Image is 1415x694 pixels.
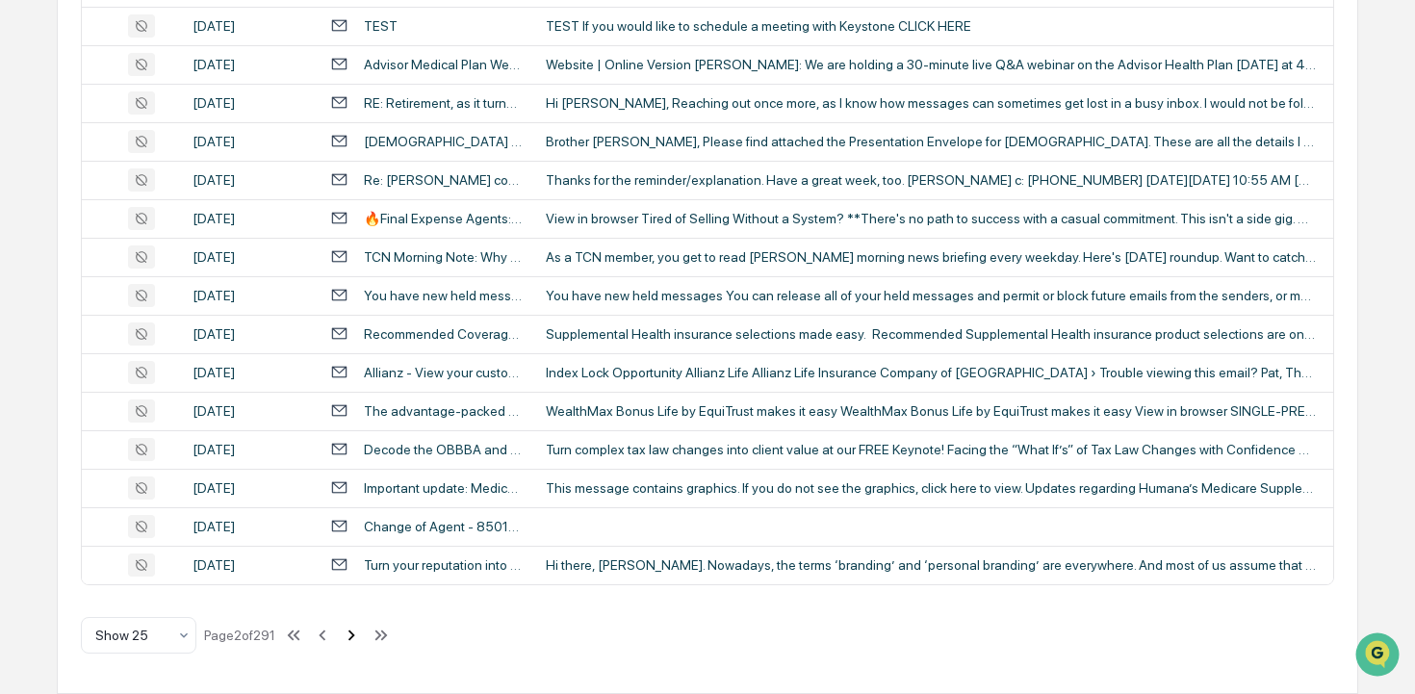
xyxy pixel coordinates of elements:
div: [DATE] [193,95,307,111]
div: Decode the OBBBA and earn CFP® CE credit [364,442,523,457]
button: Start new chat [327,153,350,176]
div: Thanks for the reminder/explanation. Have a great week, too. [PERSON_NAME] c: [PHONE_NUMBER] [DAT... [546,172,1316,188]
div: TCN Morning Note: Why Isn’t the Media Covering this Murder? [364,249,523,265]
div: Important update: Medicare Supplement product availability in select states [364,480,523,496]
div: [DATE] [193,557,307,573]
div: 🗄️ [140,244,155,260]
div: Page 2 of 291 [204,628,275,643]
a: 🖐️Preclearance [12,235,132,270]
div: [DEMOGRAPHIC_DATA] Presentation [364,134,523,149]
div: This message contains graphics. If you do not see the graphics, click here to view. Updates regar... [546,480,1316,496]
div: As a TCN member, you get to read [PERSON_NAME] morning news briefing every weekday. Here's [DATE]... [546,249,1316,265]
div: Recommended Coverage Options coming soon! [364,326,523,342]
span: Attestations [159,243,239,262]
div: You have new held messages [364,288,523,303]
p: How can we help? [19,40,350,71]
div: TEST [364,18,398,34]
div: Index Lock Opportunity Allianz Life Allianz Life Insurance Company of [GEOGRAPHIC_DATA] › Trouble... [546,365,1316,380]
div: [DATE] [193,134,307,149]
div: 🔎 [19,281,35,296]
div: [DATE] [193,18,307,34]
span: Data Lookup [39,279,121,298]
div: [DATE] [193,403,307,419]
div: Hi [PERSON_NAME], Reaching out once more, as I know how messages can sometimes get lost in a busy... [546,95,1316,111]
div: Allianz - View your custom Index Lock report [364,365,523,380]
div: Hi there, [PERSON_NAME]. Nowadays, the terms ‘branding’ and ‘personal branding’ are everywhere. A... [546,557,1316,573]
div: Website | Online Version [PERSON_NAME]: We are holding a 30-minute live Q&A webinar on the Adviso... [546,57,1316,72]
img: 1746055101610-c473b297-6a78-478c-a979-82029cc54cd1 [19,147,54,182]
a: 🔎Data Lookup [12,271,129,306]
div: RE: Retirement, as it turns out, isn’t for everyone. [364,95,523,111]
div: [DATE] [193,211,307,226]
div: You have new held messages You can release all of your held messages and permit or block future e... [546,288,1316,303]
a: Powered byPylon [136,325,233,341]
div: [DATE] [193,326,307,342]
div: 🔥Final Expense Agents: Freedom & Structure=Success [364,211,523,226]
div: Supplemental Health insurance selections made easy. Recommended Supplemental Health insurance pro... [546,326,1316,342]
div: TEST If you would like to schedule a meeting with Keystone CLICK HERE [546,18,1316,34]
div: [DATE] [193,288,307,303]
div: Brother [PERSON_NAME], Please find attached the Presentation Envelope for [DEMOGRAPHIC_DATA]. The... [546,134,1316,149]
div: Turn complex tax law changes into client value at our FREE Keynote! Facing the “What If’s” of Tax... [546,442,1316,457]
div: Change of Agent - 8501024075 [364,519,523,534]
div: [DATE] [193,172,307,188]
span: Preclearance [39,243,124,262]
div: [DATE] [193,519,307,534]
div: Re: [PERSON_NAME] conversions? [364,172,523,188]
div: The advantage-packed wealth transfer solution [364,403,523,419]
a: 🗄️Attestations [132,235,246,270]
iframe: Open customer support [1353,630,1405,682]
div: Advisor Medical Plan Webinar: Get Your Questions Answered Live [364,57,523,72]
span: Pylon [192,326,233,341]
div: 🖐️ [19,244,35,260]
div: Start new chat [65,147,316,167]
div: Turn your reputation into revenue – even if you’re not an “influencer” [364,557,523,573]
div: WealthMax Bonus Life by EquiTrust makes it easy WealthMax Bonus Life by EquiTrust makes it easy V... [546,403,1316,419]
div: [DATE] [193,442,307,457]
div: [DATE] [193,57,307,72]
div: View in browser Tired of Selling Without a System? **There's no path to success with a casual com... [546,211,1316,226]
div: [DATE] [193,249,307,265]
div: We're available if you need us! [65,167,244,182]
div: [DATE] [193,365,307,380]
div: [DATE] [193,480,307,496]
